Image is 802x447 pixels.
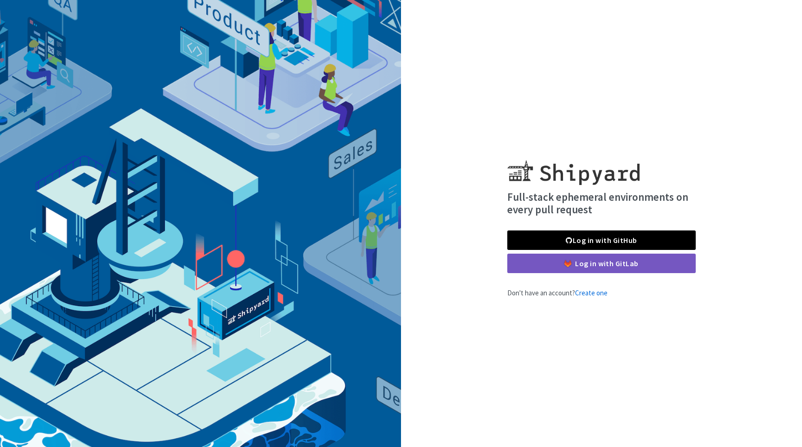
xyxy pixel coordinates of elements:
[507,149,640,185] img: Shipyard logo
[507,288,608,297] span: Don't have an account?
[507,254,696,273] a: Log in with GitLab
[507,191,696,216] h4: Full-stack ephemeral environments on every pull request
[564,260,571,267] img: gitlab-color.svg
[507,230,696,250] a: Log in with GitHub
[575,288,608,297] a: Create one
